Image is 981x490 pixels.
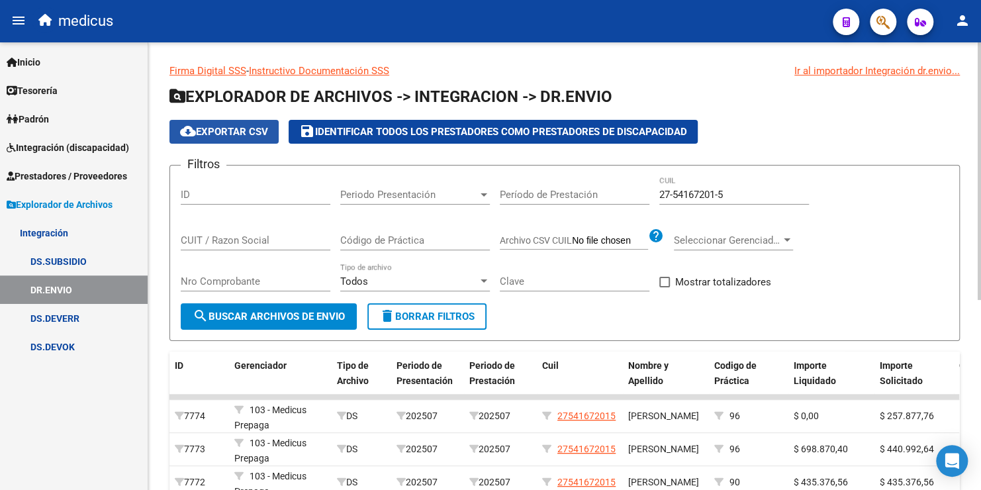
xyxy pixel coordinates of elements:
[340,189,478,201] span: Periodo Presentación
[880,477,934,487] span: $ 435.376,56
[379,308,395,324] mat-icon: delete
[11,13,26,28] mat-icon: menu
[340,275,368,287] span: Todos
[955,13,970,28] mat-icon: person
[397,360,453,386] span: Periodo de Presentación
[175,442,224,457] div: 7773
[379,311,475,322] span: Borrar Filtros
[557,411,616,421] span: 27541672015
[7,55,40,70] span: Inicio
[229,352,332,395] datatable-header-cell: Gerenciador
[464,352,537,395] datatable-header-cell: Periodo de Prestación
[729,444,740,454] span: 96
[7,197,113,212] span: Explorador de Archivos
[537,352,623,395] datatable-header-cell: Cuil
[874,352,954,395] datatable-header-cell: Importe Solicitado
[193,308,209,324] mat-icon: search
[180,126,268,138] span: Exportar CSV
[234,360,287,371] span: Gerenciador
[674,234,781,246] span: Seleccionar Gerenciador
[7,140,129,155] span: Integración (discapacidad)
[500,235,572,246] span: Archivo CSV CUIL
[729,477,740,487] span: 90
[542,360,559,371] span: Cuil
[880,360,923,386] span: Importe Solicitado
[367,303,487,330] button: Borrar Filtros
[397,475,459,490] div: 202507
[337,475,386,490] div: DS
[7,112,49,126] span: Padrón
[169,120,279,144] button: Exportar CSV
[648,228,664,244] mat-icon: help
[181,155,226,173] h3: Filtros
[675,274,771,290] span: Mostrar totalizadores
[794,411,819,421] span: $ 0,00
[397,442,459,457] div: 202507
[299,123,315,139] mat-icon: save
[794,64,960,78] div: Ir al importador Integración dr.envio...
[180,123,196,139] mat-icon: cloud_download
[709,352,788,395] datatable-header-cell: Codigo de Práctica
[794,477,848,487] span: $ 435.376,56
[332,352,391,395] datatable-header-cell: Tipo de Archivo
[337,360,369,386] span: Tipo de Archivo
[628,444,699,454] span: [PERSON_NAME]
[175,475,224,490] div: 7772
[391,352,464,395] datatable-header-cell: Periodo de Presentación
[7,169,127,183] span: Prestadores / Proveedores
[628,477,699,487] span: [PERSON_NAME]
[58,7,113,36] span: medicus
[794,360,836,386] span: Importe Liquidado
[193,311,345,322] span: Buscar Archivos de Envio
[7,83,58,98] span: Tesorería
[936,445,968,477] div: Open Intercom Messenger
[469,360,515,386] span: Periodo de Prestación
[880,411,934,421] span: $ 257.877,76
[169,87,612,106] span: EXPLORADOR DE ARCHIVOS -> INTEGRACION -> DR.ENVIO
[628,360,669,386] span: Nombre y Apellido
[289,120,698,144] button: Identificar todos los Prestadores como Prestadores de Discapacidad
[169,352,229,395] datatable-header-cell: ID
[469,475,532,490] div: 202507
[557,477,616,487] span: 27541672015
[880,444,934,454] span: $ 440.992,64
[623,352,709,395] datatable-header-cell: Nombre y Apellido
[714,360,757,386] span: Codigo de Práctica
[469,409,532,424] div: 202507
[169,64,960,78] p: -
[788,352,874,395] datatable-header-cell: Importe Liquidado
[337,442,386,457] div: DS
[557,444,616,454] span: 27541672015
[169,65,246,77] a: Firma Digital SSS
[397,409,459,424] div: 202507
[234,438,306,464] span: 103 - Medicus Prepaga
[299,126,687,138] span: Identificar todos los Prestadores como Prestadores de Discapacidad
[181,303,357,330] button: Buscar Archivos de Envio
[628,411,699,421] span: [PERSON_NAME]
[175,360,183,371] span: ID
[234,405,306,430] span: 103 - Medicus Prepaga
[572,235,648,247] input: Archivo CSV CUIL
[469,442,532,457] div: 202507
[249,65,389,77] a: Instructivo Documentación SSS
[729,411,740,421] span: 96
[337,409,386,424] div: DS
[794,444,848,454] span: $ 698.870,40
[175,409,224,424] div: 7774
